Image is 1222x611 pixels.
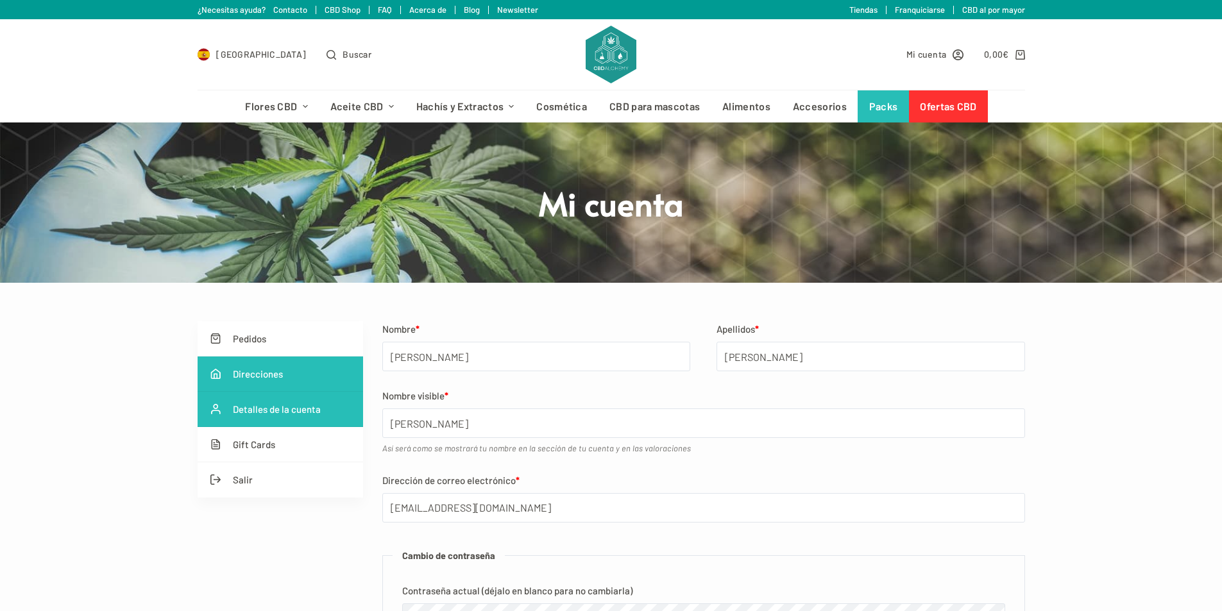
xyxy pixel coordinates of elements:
a: Salir [198,462,363,498]
a: ¿Necesitas ayuda? Contacto [198,4,307,15]
a: CBD al por mayor [962,4,1025,15]
em: Así será como se mostrará tu nombre en la sección de tu cuenta y en las valoraciones [382,443,691,453]
a: Mi cuenta [906,47,964,62]
label: Contraseña actual (déjalo en blanco para no cambiarla) [402,583,1005,599]
a: Newsletter [497,4,538,15]
a: FAQ [378,4,392,15]
a: Select Country [198,47,307,62]
a: Packs [858,90,909,122]
label: Apellidos [717,321,1025,337]
a: Tiendas [849,4,878,15]
a: Alimentos [711,90,782,122]
a: Gift Cards [198,427,363,462]
a: Aceite CBD [319,90,405,122]
a: Cosmética [525,90,598,122]
img: CBD Alchemy [586,26,636,83]
span: Buscar [343,47,371,62]
nav: Menú de cabecera [234,90,988,122]
a: Flores CBD [234,90,319,122]
button: Abrir formulario de búsqueda [327,47,371,62]
a: Hachís y Extractos [405,90,525,122]
img: ES Flag [198,48,210,61]
a: Franquiciarse [895,4,945,15]
label: Dirección de correo electrónico [382,473,1025,489]
label: Nombre [382,321,691,337]
bdi: 0,00 [984,49,1009,60]
a: Detalles de la cuenta [198,392,363,427]
span: Mi cuenta [906,47,947,62]
a: Acerca de [409,4,446,15]
a: Direcciones [198,356,363,392]
span: € [1003,49,1008,60]
span: [GEOGRAPHIC_DATA] [216,47,306,62]
a: CBD para mascotas [598,90,711,122]
a: Blog [464,4,480,15]
a: Pedidos [198,321,363,356]
a: Carro de compra [984,47,1024,62]
label: Nombre visible [382,388,1025,404]
a: Ofertas CBD [909,90,988,122]
a: Accesorios [781,90,858,122]
h1: Mi cuenta [371,182,852,224]
a: CBD Shop [325,4,361,15]
legend: Cambio de contraseña [393,548,505,564]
